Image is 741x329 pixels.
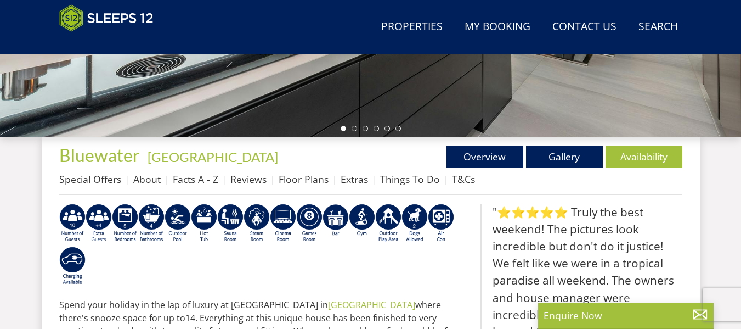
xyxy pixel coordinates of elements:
img: AD_4nXcSUJas-BlT57PxdziqKXNqU2nvMusKos-4cRe8pa-QY3P6IVIgC5RML9h_LGXlwoRg2t7SEUB0SfVPHaSZ3jT_THfm5... [349,204,375,243]
a: Extras [341,172,368,186]
a: Reviews [230,172,267,186]
img: AD_4nXcD28i7jRPtnffojShAeSxwO1GDluIWQfdj7EdbV9HCbC4PnJXXNHsdbXgaJTXwrw7mtdFDc6E2-eEEQ6dq-IRlK6dg9... [323,204,349,243]
span: Bluewater [59,144,140,166]
img: AD_4nXfjdDqPkGBf7Vpi6H87bmAUe5GYCbodrAbU4sf37YN55BCjSXGx5ZgBV7Vb9EJZsXiNVuyAiuJUB3WVt-w9eJ0vaBcHg... [375,204,401,243]
img: AD_4nXdwraYVZ2fjjsozJ3MSjHzNlKXAQZMDIkuwYpBVn5DeKQ0F0MOgTPfN16CdbbfyNhSuQE5uMlSrE798PV2cbmCW5jN9_... [428,204,454,243]
a: T&Cs [452,172,475,186]
img: AD_4nXe7_8LrJK20fD9VNWAdfykBvHkWcczWBt5QOadXbvIwJqtaRaRf-iI0SeDpMmH1MdC9T1Vy22FMXzzjMAvSuTB5cJ7z5... [401,204,428,243]
img: AD_4nXdbpp640i7IVFfqLTtqWv0Ghs4xmNECk-ef49VdV_vDwaVrQ5kQ5qbfts81iob6kJkelLjJ-SykKD7z1RllkDxiBG08n... [112,204,138,243]
a: About [133,172,161,186]
img: AD_4nXdrZMsjcYNLGsKuA84hRzvIbesVCpXJ0qqnwZoX5ch9Zjv73tWe4fnFRs2gJ9dSiUubhZXckSJX_mqrZBmYExREIfryF... [296,204,323,243]
a: Facts A - Z [173,172,218,186]
a: Bluewater [59,144,143,166]
img: AD_4nXfh4yq7wy3TnR9nYbT7qSJSizMs9eua0Gz0e42tr9GU5ZWs1NGxqu2z1BhO7LKQmMaABcGcqPiKlouEgNjsmfGBWqxG-... [244,204,270,243]
img: AD_4nXcpX5uDwed6-YChlrI2BYOgXwgg3aqYHOhRm0XfZB-YtQW2NrmeCr45vGAfVKUq4uWnc59ZmEsEzoF5o39EWARlT1ewO... [191,204,217,243]
img: Sleeps 12 [59,4,154,32]
a: [GEOGRAPHIC_DATA] [148,149,278,165]
span: - [143,149,278,165]
img: AD_4nXcnT2OPG21WxYUhsl9q61n1KejP7Pk9ESVM9x9VetD-X_UXXoxAKaMRZGYNcSGiAsmGyKm0QlThER1osyFXNLmuYOVBV... [59,247,86,286]
a: [GEOGRAPHIC_DATA] [328,299,415,311]
iframe: Customer reviews powered by Trustpilot [54,38,169,48]
a: Things To Do [380,172,440,186]
a: Floor Plans [279,172,329,186]
img: AD_4nXd2nb48xR8nvNoM3_LDZbVoAMNMgnKOBj_-nFICa7dvV-HbinRJhgdpEvWfsaax6rIGtCJThxCG8XbQQypTL5jAHI8VF... [270,204,296,243]
a: Overview [446,146,523,168]
img: AD_4nXdjbGEeivCGLLmyT_JEP7bTfXsjgyLfnLszUAQeQ4RcokDYHVBt5R8-zTDbAVICNoGv1Dwc3nsbUb1qR6CAkrbZUeZBN... [217,204,244,243]
img: AD_4nXdy80iSjCynZgp29lWvkpTILeclg8YjJKv1pVSnYy6pdgZMZw8lkwWT-Dwgqgr9zI5TRKmCwPr_y-uqUpPAofcrA2jOY... [59,204,86,243]
img: AD_4nXdPSBEaVp0EOHgjd_SfoFIrFHWGUlnM1gBGEyPIIFTzO7ltJfOAwWr99H07jkNDymzSoP9drf0yfO4PGVIPQURrO1qZm... [165,204,191,243]
a: My Booking [460,15,535,40]
img: AD_4nXeeKAYjkuG3a2x-X3hFtWJ2Y0qYZCJFBdSEqgvIh7i01VfeXxaPOSZiIn67hladtl6xx588eK4H21RjCP8uLcDwdSe_I... [138,204,165,243]
a: Properties [377,15,447,40]
a: Special Offers [59,172,121,186]
img: AD_4nXfP_KaKMqx0g0JgutHT0_zeYI8xfXvmwo0MsY3H4jkUzUYMTusOxEa3Skhnz4D7oQ6oXH13YSgM5tXXReEg6aaUXi7Eu... [86,204,112,243]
